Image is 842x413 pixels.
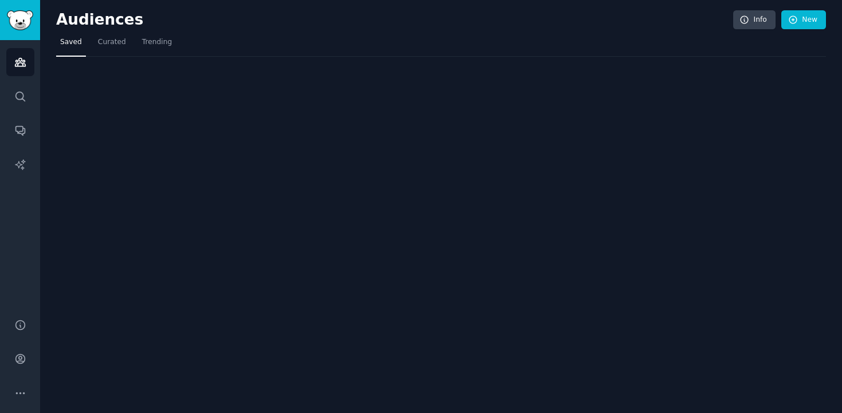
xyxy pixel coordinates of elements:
a: Trending [138,33,176,57]
a: New [781,10,826,30]
span: Trending [142,37,172,48]
a: Curated [94,33,130,57]
span: Curated [98,37,126,48]
a: Info [733,10,776,30]
a: Saved [56,33,86,57]
span: Saved [60,37,82,48]
img: GummySearch logo [7,10,33,30]
h2: Audiences [56,11,733,29]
